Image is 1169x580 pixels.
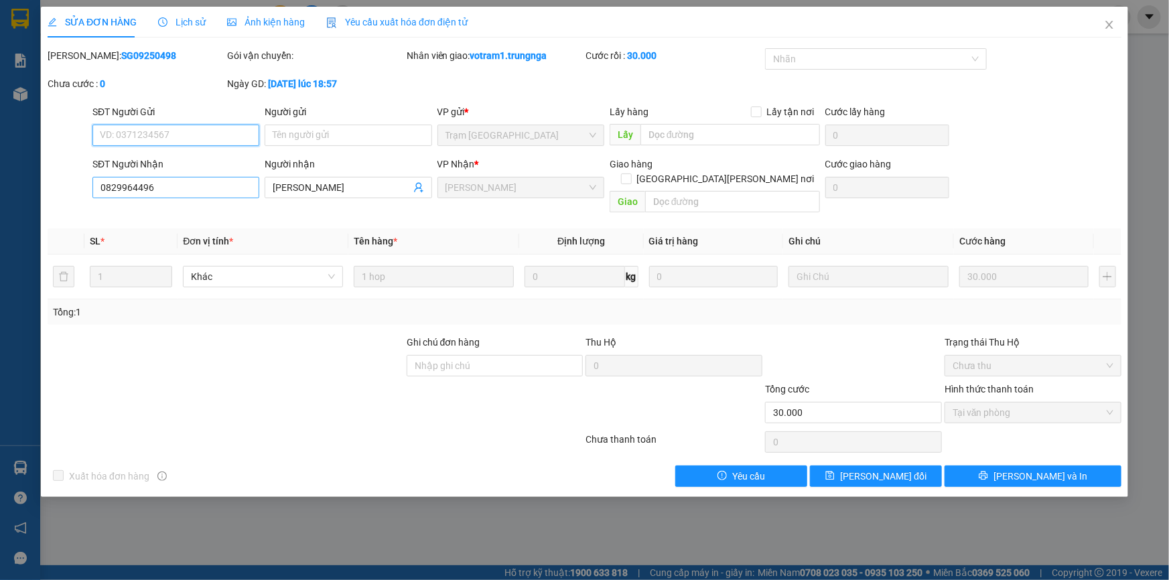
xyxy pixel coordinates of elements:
th: Ghi chú [783,228,954,255]
div: Chưa cước : [48,76,224,91]
span: Lấy [610,124,640,145]
b: SG09250498 [121,50,176,61]
input: Cước lấy hàng [825,125,949,146]
div: Ngày GD: [227,76,404,91]
button: Close [1091,7,1128,44]
div: Người gửi [265,104,431,119]
span: Xuất hóa đơn hàng [64,469,155,484]
button: save[PERSON_NAME] đổi [810,465,942,487]
span: [PERSON_NAME] đổi [840,469,926,484]
button: exclamation-circleYêu cầu [675,465,807,487]
span: Thu Hộ [586,337,616,348]
input: Cước giao hàng [825,177,949,198]
div: SĐT Người Gửi [92,104,259,119]
span: clock-circle [158,17,167,27]
span: picture [227,17,236,27]
span: Cước hàng [959,236,1006,246]
span: Giao [610,191,645,212]
span: Lấy tận nơi [762,104,820,119]
img: icon [326,17,337,28]
span: Giao hàng [610,159,652,169]
span: exclamation-circle [717,471,727,482]
span: Chưa thu [953,356,1113,376]
span: VP Nhận [437,159,475,169]
button: plus [1099,266,1116,287]
label: Cước giao hàng [825,159,892,169]
span: SL [90,236,100,246]
b: 0 [100,78,105,89]
span: Tổng cước [765,384,809,394]
span: info-circle [157,472,167,481]
span: SỬA ĐƠN HÀNG [48,17,137,27]
button: delete [53,266,74,287]
span: Phan Thiết [445,177,596,198]
span: Đơn vị tính [183,236,233,246]
label: Cước lấy hàng [825,106,886,117]
div: Gói vận chuyển: [227,48,404,63]
div: VP gửi [437,104,604,119]
span: Yêu cầu xuất hóa đơn điện tử [326,17,468,27]
span: Trạm Sài Gòn [445,125,596,145]
b: [DATE] lúc 18:57 [268,78,337,89]
b: 30.000 [627,50,657,61]
span: Lấy hàng [610,106,648,117]
input: Ghi Chú [788,266,949,287]
div: Trạng thái Thu Hộ [945,335,1121,350]
span: [GEOGRAPHIC_DATA][PERSON_NAME] nơi [632,171,820,186]
b: votram1.trungnga [470,50,547,61]
div: Cước rồi : [586,48,762,63]
span: Tại văn phòng [953,403,1113,423]
button: printer[PERSON_NAME] và In [945,465,1121,487]
span: [PERSON_NAME] và In [993,469,1087,484]
span: edit [48,17,57,27]
span: Giá trị hàng [649,236,699,246]
label: Hình thức thanh toán [945,384,1034,394]
div: Chưa thanh toán [585,432,764,455]
div: Người nhận [265,157,431,171]
span: close [1104,19,1115,30]
label: Ghi chú đơn hàng [407,337,480,348]
input: Dọc đường [640,124,820,145]
span: printer [979,471,988,482]
input: VD: Bàn, Ghế [354,266,514,287]
span: Khác [191,267,335,287]
span: Lịch sử [158,17,206,27]
span: Ảnh kiện hàng [227,17,305,27]
span: Định lượng [557,236,605,246]
input: Dọc đường [645,191,820,212]
input: Ghi chú đơn hàng [407,355,583,376]
span: Yêu cầu [732,469,765,484]
span: kg [625,266,638,287]
div: SĐT Người Nhận [92,157,259,171]
input: 0 [649,266,778,287]
span: user-add [413,182,424,193]
div: Tổng: 1 [53,305,452,319]
span: save [825,471,835,482]
div: Nhân viên giao: [407,48,583,63]
span: Tên hàng [354,236,397,246]
input: 0 [959,266,1089,287]
div: [PERSON_NAME]: [48,48,224,63]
